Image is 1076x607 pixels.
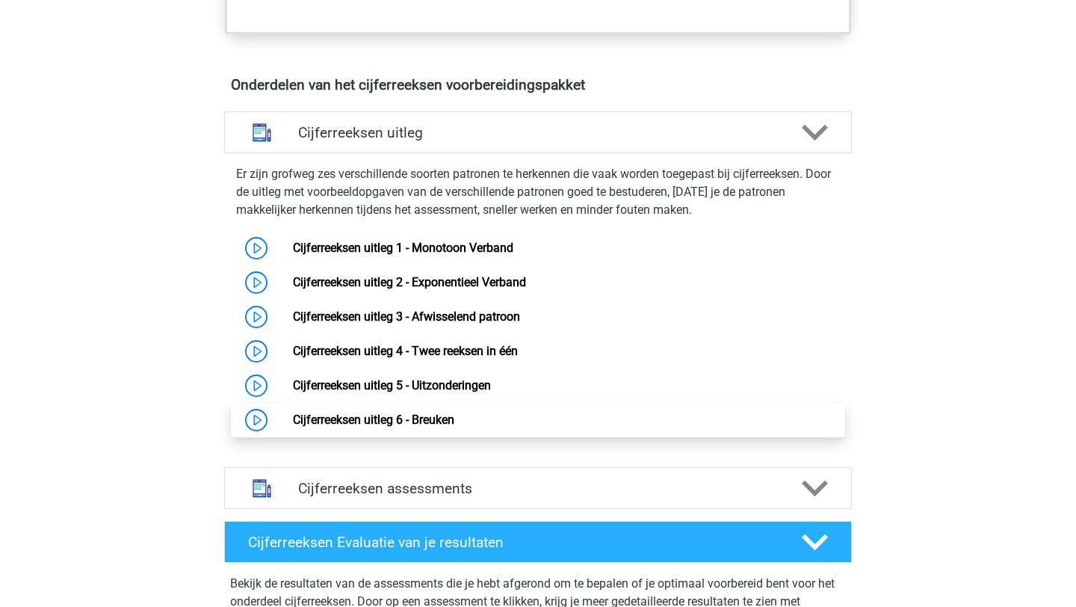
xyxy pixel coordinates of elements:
[231,76,845,93] h4: Onderdelen van het cijferreeksen voorbereidingspakket
[243,469,281,508] img: cijferreeksen assessments
[293,378,491,392] a: Cijferreeksen uitleg 5 - Uitzonderingen
[293,344,518,358] a: Cijferreeksen uitleg 4 - Twee reeksen in één
[298,480,778,497] h4: Cijferreeksen assessments
[236,165,840,219] p: Er zijn grofweg zes verschillende soorten patronen te herkennen die vaak worden toegepast bij cij...
[218,111,858,153] a: uitleg Cijferreeksen uitleg
[293,241,513,255] a: Cijferreeksen uitleg 1 - Monotoon Verband
[298,124,778,141] h4: Cijferreeksen uitleg
[293,413,454,427] a: Cijferreeksen uitleg 6 - Breuken
[293,309,520,324] a: Cijferreeksen uitleg 3 - Afwisselend patroon
[218,467,858,509] a: assessments Cijferreeksen assessments
[243,114,281,152] img: cijferreeksen uitleg
[248,534,778,551] h4: Cijferreeksen Evaluatie van je resultaten
[293,275,526,289] a: Cijferreeksen uitleg 2 - Exponentieel Verband
[218,521,858,563] a: Cijferreeksen Evaluatie van je resultaten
